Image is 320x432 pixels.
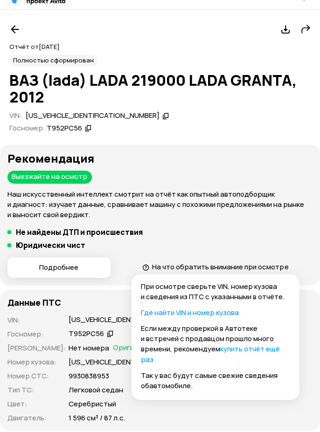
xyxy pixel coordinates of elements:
[9,42,60,51] span: Отчёт от [DATE]
[7,189,313,220] p: Наш искусственный интеллект смотрит на отчёт как опытный автоподборщик и диагност: изучает данные...
[69,357,202,367] p: [US_VEHICLE_IDENTIFICATION_NUMBER]
[7,171,92,184] div: Выезжайте на осмотр
[69,343,109,353] p: Нет номера
[9,110,22,120] span: VIN :
[9,55,97,66] div: Полностью сформирован
[7,152,313,165] h3: Рекомендация
[7,399,66,409] p: Цвет :
[141,281,290,302] p: При осмотре сверьте VIN, номер кузова и сведения из ПТС с указанными в отчёте.
[69,399,116,409] p: Серебристый
[69,329,104,339] div: Т952РС56
[152,262,288,272] span: На что обратить внимание при осмотре
[141,370,290,391] p: Так у вас будут самые свежие сведения об автомобиле .
[16,240,85,250] h5: Юридически чист
[7,385,66,395] p: Тип ТС :
[7,329,66,339] p: Госномер :
[142,262,288,272] a: На что обратить внимание при осмотре
[7,413,66,423] p: Двигатель :
[16,227,143,237] h5: Не найдены ДТП и происшествия
[47,123,82,133] div: Т952РС56
[141,323,290,364] p: Если между проверкой в Автотеке и встречей с продавцом прошло много времени, рекомендуем
[7,257,111,278] button: Подробнее
[113,343,146,353] span: Оригинал
[26,111,160,121] div: [US_VEHICLE_IDENTIFICATION_NUMBER]
[7,371,66,381] p: Номер СТС :
[7,357,66,367] p: Номер кузова :
[141,308,239,317] a: Где найти VIN и номер кузова
[69,385,123,395] p: Легковой седан
[69,315,202,325] div: [US_VEHICLE_IDENTIFICATION_NUMBER]
[7,297,61,308] h4: Данные ПТС
[9,123,45,133] span: Госномер:
[69,371,109,381] p: 9930838953
[7,343,66,353] p: [PERSON_NAME] :
[69,413,125,423] p: 1 596 см³ / 87 л.с.
[7,315,66,325] p: VIN :
[9,72,311,105] h1: ВАЗ (lada) LADA 219000 LADA GRANTA, 2012
[141,344,280,364] a: купить отчёт ещё раз
[39,263,78,272] span: Подробнее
